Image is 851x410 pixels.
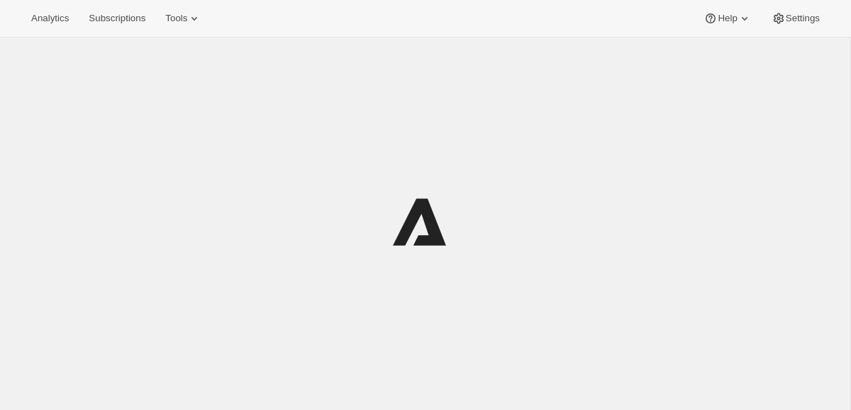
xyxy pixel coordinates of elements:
span: Help [718,13,737,24]
button: Analytics [23,8,77,28]
span: Tools [165,13,187,24]
button: Subscriptions [80,8,154,28]
button: Help [695,8,760,28]
button: Settings [763,8,828,28]
span: Analytics [31,13,69,24]
span: Subscriptions [89,13,145,24]
span: Settings [786,13,820,24]
button: Tools [157,8,210,28]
